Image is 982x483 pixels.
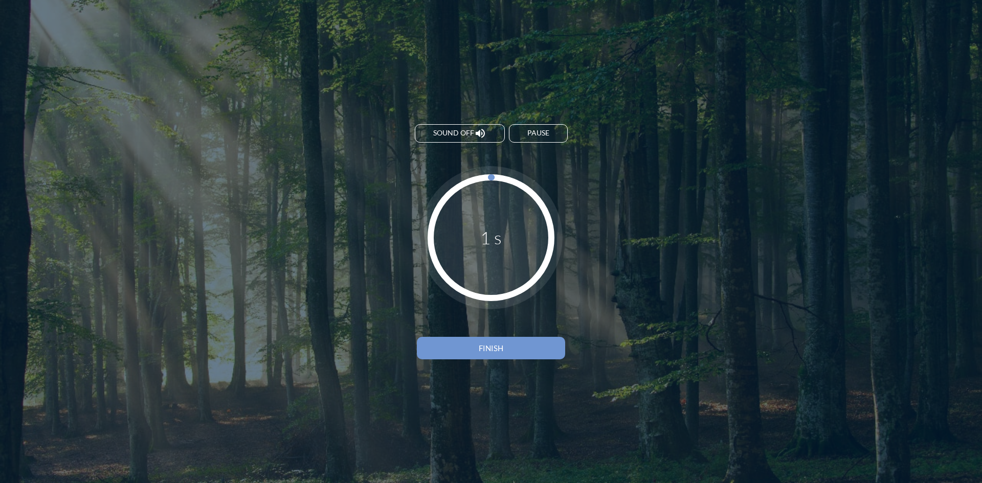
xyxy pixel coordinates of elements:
[435,343,547,353] div: Finish
[417,337,565,359] button: Finish
[527,129,549,137] div: Pause
[480,227,502,248] div: 1 s
[433,129,474,137] span: Sound off
[509,124,568,143] button: Pause
[415,124,505,143] button: Sound off
[474,127,486,140] i: volume_up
